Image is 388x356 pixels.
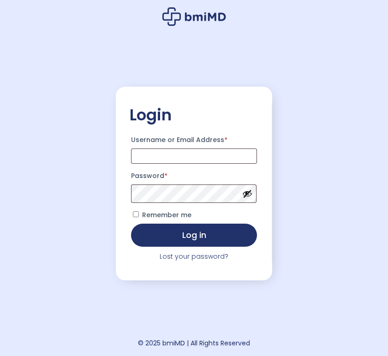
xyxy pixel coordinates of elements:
button: Show password [242,189,252,199]
span: Remember me [142,210,191,220]
div: © 2025 bmiMD | All Rights Reserved [138,338,250,349]
label: Username or Email Address [131,133,257,146]
label: Password [131,169,257,182]
h2: Login [130,105,258,125]
button: Log in [131,224,257,247]
input: Remember me [133,211,139,217]
a: Lost your password? [160,252,228,261]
